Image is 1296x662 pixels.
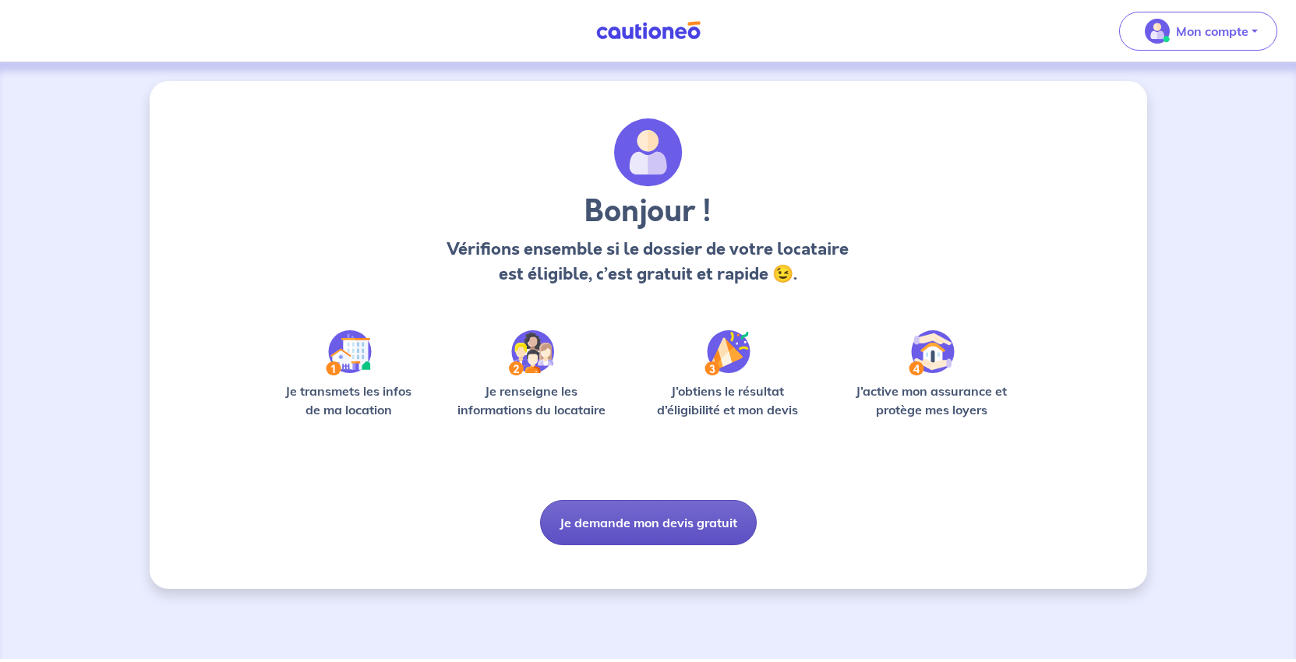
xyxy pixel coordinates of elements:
[509,330,554,375] img: /static/c0a346edaed446bb123850d2d04ad552/Step-2.svg
[443,237,853,287] p: Vérifions ensemble si le dossier de votre locataire est éligible, c’est gratuit et rapide 😉.
[540,500,757,545] button: Je demande mon devis gratuit
[1145,19,1170,44] img: illu_account_valid_menu.svg
[274,382,423,419] p: Je transmets les infos de ma location
[590,21,707,40] img: Cautioneo
[640,382,816,419] p: J’obtiens le résultat d’éligibilité et mon devis
[909,330,955,375] img: /static/bfff1cf634d835d9112899e6a3df1a5d/Step-4.svg
[705,330,750,375] img: /static/f3e743aab9439237c3e2196e4328bba9/Step-3.svg
[841,382,1022,419] p: J’active mon assurance et protège mes loyers
[614,118,683,187] img: archivate
[448,382,616,419] p: Je renseigne les informations du locataire
[1119,12,1277,51] button: illu_account_valid_menu.svgMon compte
[1176,22,1248,40] p: Mon compte
[443,193,853,231] h3: Bonjour !
[326,330,372,375] img: /static/90a569abe86eec82015bcaae536bd8e6/Step-1.svg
